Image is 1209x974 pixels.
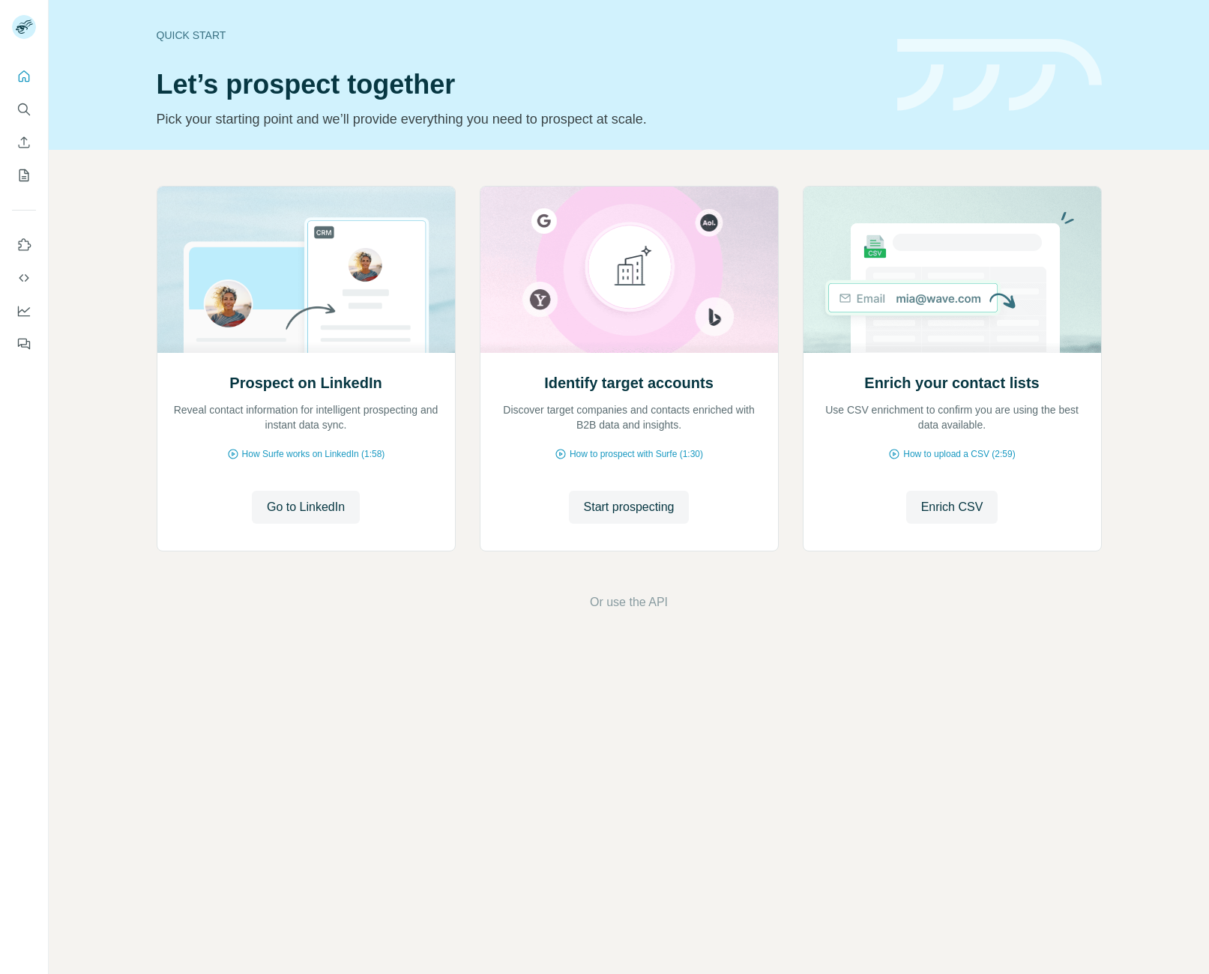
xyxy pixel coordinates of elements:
[157,109,879,130] p: Pick your starting point and we’ll provide everything you need to prospect at scale.
[590,593,668,611] button: Or use the API
[903,447,1015,461] span: How to upload a CSV (2:59)
[921,498,983,516] span: Enrich CSV
[12,264,36,291] button: Use Surfe API
[480,187,779,353] img: Identify target accounts
[864,372,1039,393] h2: Enrich your contact lists
[12,129,36,156] button: Enrich CSV
[818,402,1086,432] p: Use CSV enrichment to confirm you are using the best data available.
[570,447,703,461] span: How to prospect with Surfe (1:30)
[584,498,675,516] span: Start prospecting
[242,447,385,461] span: How Surfe works on LinkedIn (1:58)
[569,491,690,524] button: Start prospecting
[157,70,879,100] h1: Let’s prospect together
[252,491,360,524] button: Go to LinkedIn
[12,330,36,357] button: Feedback
[12,232,36,258] button: Use Surfe on LinkedIn
[157,187,456,353] img: Prospect on LinkedIn
[229,372,382,393] h2: Prospect on LinkedIn
[12,162,36,189] button: My lists
[157,28,879,43] div: Quick start
[544,372,714,393] h2: Identify target accounts
[12,63,36,90] button: Quick start
[495,402,763,432] p: Discover target companies and contacts enriched with B2B data and insights.
[172,402,440,432] p: Reveal contact information for intelligent prospecting and instant data sync.
[906,491,998,524] button: Enrich CSV
[12,96,36,123] button: Search
[12,297,36,324] button: Dashboard
[267,498,345,516] span: Go to LinkedIn
[803,187,1102,353] img: Enrich your contact lists
[897,39,1102,112] img: banner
